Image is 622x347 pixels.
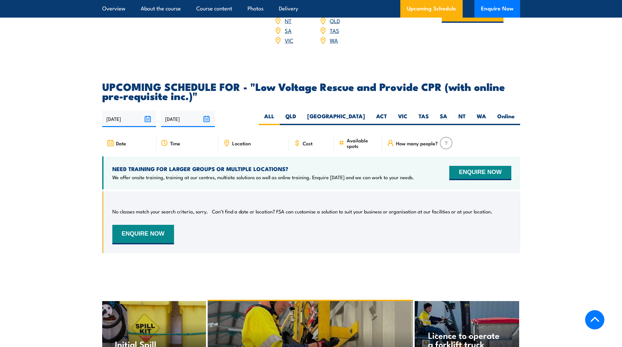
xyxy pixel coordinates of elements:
a: QLD [330,17,340,24]
span: Location [232,140,251,146]
h4: NEED TRAINING FOR LARGER GROUPS OR MULTIPLE LOCATIONS? [112,165,414,172]
label: QLD [280,112,302,125]
button: ENQUIRE NOW [449,166,511,180]
span: How many people? [396,140,438,146]
label: VIC [392,112,413,125]
span: Cost [303,140,312,146]
button: ENQUIRE NOW [112,225,174,244]
a: WA [330,36,338,44]
label: NT [453,112,471,125]
label: Online [492,112,520,125]
input: To date [161,110,215,127]
input: From date [102,110,156,127]
label: ACT [371,112,392,125]
a: SA [285,26,292,34]
p: No classes match your search criteria, sorry. [112,208,208,215]
label: SA [434,112,453,125]
a: VIC [285,36,293,44]
p: We offer onsite training, training at our centres, multisite solutions as well as online training... [112,174,414,181]
label: [GEOGRAPHIC_DATA] [302,112,371,125]
a: TAS [330,26,339,34]
a: NT [285,17,292,24]
span: Date [116,140,126,146]
span: Time [170,140,180,146]
label: TAS [413,112,434,125]
p: Can’t find a date or location? FSA can customise a solution to suit your business or organisation... [212,208,492,215]
label: ALL [259,112,280,125]
span: Available spots [347,137,378,149]
h2: UPCOMING SCHEDULE FOR - "Low Voltage Rescue and Provide CPR (with online pre-requisite inc.)" [102,82,520,100]
label: WA [471,112,492,125]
